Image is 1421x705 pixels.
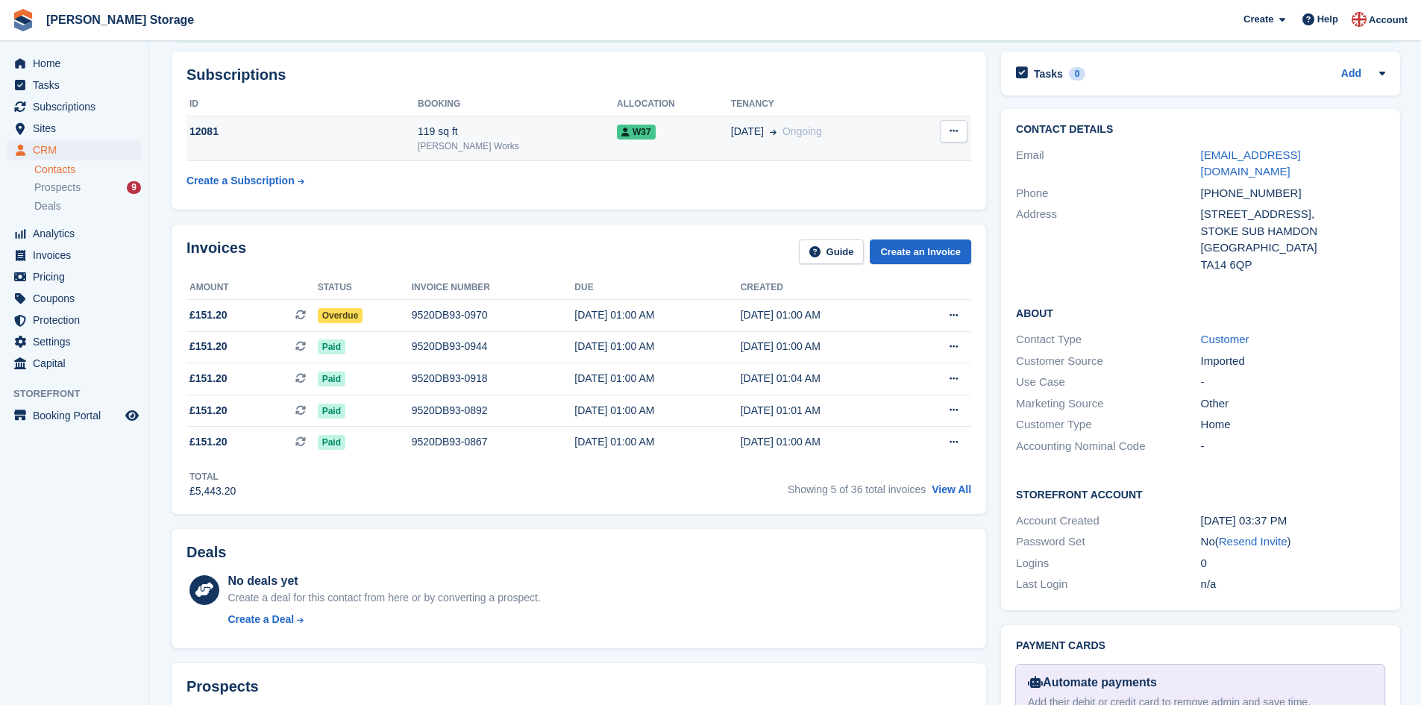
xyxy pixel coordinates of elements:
[782,125,822,137] span: Ongoing
[127,181,141,194] div: 9
[412,307,575,323] div: 9520DB93-0970
[788,483,926,495] span: Showing 5 of 36 total invoices
[7,118,141,139] a: menu
[1201,513,1385,530] div: [DATE] 03:37 PM
[186,678,259,695] h2: Prospects
[228,612,294,627] div: Create a Deal
[318,276,412,300] th: Status
[1201,185,1385,202] div: [PHONE_NUMBER]
[318,308,363,323] span: Overdue
[34,199,61,213] span: Deals
[412,403,575,419] div: 9520DB93-0892
[1016,395,1200,413] div: Marketing Source
[13,386,148,401] span: Storefront
[1034,67,1063,81] h2: Tasks
[1016,438,1200,455] div: Accounting Nominal Code
[189,483,236,499] div: £5,443.20
[186,66,971,84] h2: Subscriptions
[186,276,318,300] th: Amount
[1016,147,1200,181] div: Email
[1016,331,1200,348] div: Contact Type
[1341,66,1361,83] a: Add
[189,339,228,354] span: £151.20
[574,339,740,354] div: [DATE] 01:00 AM
[574,434,740,450] div: [DATE] 01:00 AM
[1243,12,1273,27] span: Create
[741,371,906,386] div: [DATE] 01:04 AM
[1201,223,1385,240] div: STOKE SUB HAMDON
[7,288,141,309] a: menu
[1016,533,1200,551] div: Password Set
[1219,535,1287,548] a: Resend Invite
[731,124,764,140] span: [DATE]
[1201,576,1385,593] div: n/a
[318,339,345,354] span: Paid
[33,96,122,117] span: Subscriptions
[418,124,617,140] div: 119 sq ft
[1201,555,1385,572] div: 0
[33,245,122,266] span: Invoices
[1201,333,1249,345] a: Customer
[186,239,246,264] h2: Invoices
[1016,124,1385,136] h2: Contact Details
[1016,206,1200,273] div: Address
[574,276,740,300] th: Due
[34,180,141,195] a: Prospects 9
[33,353,122,374] span: Capital
[186,93,418,116] th: ID
[741,403,906,419] div: [DATE] 01:01 AM
[574,371,740,386] div: [DATE] 01:00 AM
[33,140,122,160] span: CRM
[741,339,906,354] div: [DATE] 01:00 AM
[33,75,122,95] span: Tasks
[33,310,122,330] span: Protection
[7,405,141,426] a: menu
[318,372,345,386] span: Paid
[7,245,141,266] a: menu
[1028,674,1373,692] div: Automate payments
[617,125,656,140] span: W37
[7,223,141,244] a: menu
[7,331,141,352] a: menu
[617,93,731,116] th: Allocation
[412,434,575,450] div: 9520DB93-0867
[186,167,304,195] a: Create a Subscription
[412,371,575,386] div: 9520DB93-0918
[34,198,141,214] a: Deals
[932,483,971,495] a: View All
[1201,533,1385,551] div: No
[1016,353,1200,370] div: Customer Source
[186,124,418,140] div: 12081
[418,93,617,116] th: Booking
[1201,148,1301,178] a: [EMAIL_ADDRESS][DOMAIN_NAME]
[1016,185,1200,202] div: Phone
[7,140,141,160] a: menu
[34,181,81,195] span: Prospects
[189,434,228,450] span: £151.20
[1016,374,1200,391] div: Use Case
[7,266,141,287] a: menu
[228,612,540,627] a: Create a Deal
[1016,305,1385,320] h2: About
[186,173,295,189] div: Create a Subscription
[1016,416,1200,433] div: Customer Type
[33,53,122,74] span: Home
[412,339,575,354] div: 9520DB93-0944
[228,590,540,606] div: Create a deal for this contact from here or by converting a prospect.
[186,544,226,561] h2: Deals
[1016,486,1385,501] h2: Storefront Account
[741,307,906,323] div: [DATE] 01:00 AM
[1201,438,1385,455] div: -
[7,75,141,95] a: menu
[189,403,228,419] span: £151.20
[33,288,122,309] span: Coupons
[1352,12,1367,27] img: John Baker
[1369,13,1408,28] span: Account
[7,53,141,74] a: menu
[7,96,141,117] a: menu
[1317,12,1338,27] span: Help
[33,118,122,139] span: Sites
[1069,67,1086,81] div: 0
[1201,374,1385,391] div: -
[123,407,141,424] a: Preview store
